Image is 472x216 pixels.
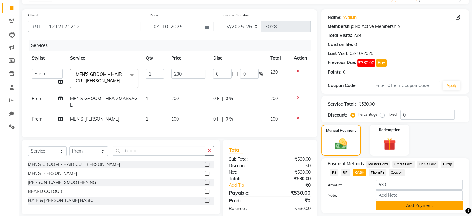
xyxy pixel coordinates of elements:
[224,176,270,182] div: Total:
[343,14,357,21] a: Walkin
[323,193,371,198] label: Note:
[171,96,179,101] span: 200
[328,23,463,30] div: No Active Membership
[392,161,415,168] span: Credit Card
[28,161,120,168] div: MEN'S GROOM - HAIR CUT [PERSON_NAME]
[330,169,339,176] span: RS
[277,182,315,189] div: ₹0
[29,40,315,51] div: Services
[443,81,460,90] button: Apply
[270,197,315,204] div: ₹0
[366,161,390,168] span: Master Card
[357,59,375,67] span: ₹230.00
[270,116,277,122] span: 100
[270,163,315,169] div: ₹0
[270,96,277,101] span: 200
[223,12,249,18] label: Invoice Number
[224,197,270,204] div: Paid:
[270,189,315,196] div: ₹530.00
[328,41,353,48] div: Card on file:
[229,147,243,153] span: Total
[373,81,440,90] input: Enter Offer / Coupon Code
[328,112,347,118] div: Discount:
[224,163,270,169] div: Discount:
[328,161,364,167] span: Payment Methods
[236,71,238,77] span: |
[70,96,137,108] span: MEN'S GROOM - HEAD MASSAGE
[222,95,223,102] span: |
[376,201,463,210] button: Add Payment
[70,116,119,122] span: MEN'S [PERSON_NAME]
[369,169,386,176] span: PhonePe
[113,146,205,156] input: Search or Scan
[259,71,263,77] span: %
[213,116,219,122] span: 0 F
[171,116,179,122] span: 100
[358,101,375,108] div: ₹530.00
[232,71,234,77] span: F
[32,116,42,122] span: Prem
[66,51,142,65] th: Service
[441,161,454,168] span: GPay
[358,112,378,117] label: Percentage
[76,71,122,84] span: MEN'S GROOM - HAIR CUT [PERSON_NAME]
[270,69,277,75] span: 230
[270,176,315,182] div: ₹530.00
[379,127,400,133] label: Redemption
[224,189,270,196] div: Payable:
[28,188,62,195] div: BEARD COLOUR
[28,179,96,186] div: [PERSON_NAME] SMOOTHENING
[225,95,233,102] span: 0 %
[28,51,66,65] th: Stylist
[417,161,438,168] span: Debit Card
[224,205,270,212] div: Balance :
[28,12,38,18] label: Client
[222,116,223,122] span: |
[328,14,342,21] div: Name:
[328,32,352,39] div: Total Visits:
[328,59,356,67] div: Previous Due:
[32,96,42,101] span: Prem
[168,51,209,65] th: Price
[328,82,373,89] div: Coupon Code
[326,128,356,133] label: Manual Payment
[376,190,463,200] input: Add Note
[213,95,219,102] span: 0 F
[146,116,148,122] span: 1
[353,32,361,39] div: 239
[225,116,233,122] span: 0 %
[28,21,45,32] button: +91
[224,182,277,189] a: Add Tip
[120,78,123,84] a: x
[270,156,315,163] div: ₹530.00
[328,69,342,76] div: Points:
[354,41,357,48] div: 0
[328,50,348,57] div: Last Visit:
[323,182,371,188] label: Amount:
[389,169,405,176] span: Coupon
[387,112,397,117] label: Fixed
[142,51,168,65] th: Qty
[224,156,270,163] div: Sub Total:
[331,137,351,151] img: _cash.svg
[270,169,315,176] div: ₹530.00
[290,51,311,65] th: Action
[28,197,93,204] div: HAIR & [PERSON_NAME] BASIC
[380,136,400,152] img: _gift.svg
[28,170,77,177] div: MEN'S [PERSON_NAME]
[146,96,148,101] span: 1
[343,69,345,76] div: 0
[328,23,355,30] div: Membership:
[45,21,140,32] input: Search by Name/Mobile/Email/Code
[224,169,270,176] div: Net:
[270,205,315,212] div: ₹530.00
[353,169,366,176] span: CASH
[376,59,387,67] button: Pay
[150,12,158,18] label: Date
[341,169,350,176] span: UPI
[328,101,356,108] div: Service Total:
[209,51,266,65] th: Disc
[266,51,290,65] th: Total
[376,180,463,190] input: Amount
[350,50,373,57] div: 03-10-2025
